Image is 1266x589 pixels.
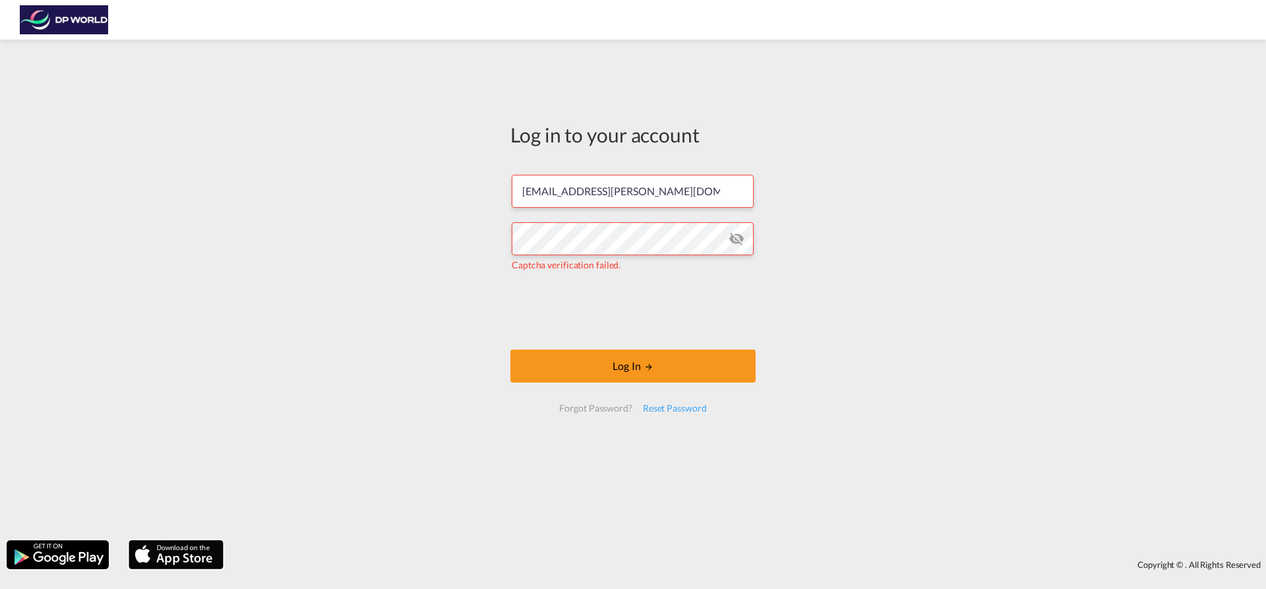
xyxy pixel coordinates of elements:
span: Captcha verification failed. [512,259,620,270]
div: Reset Password [638,396,712,420]
input: Enter email/phone number [512,175,754,208]
div: Log in to your account [510,121,756,148]
iframe: reCAPTCHA [533,285,733,336]
div: Copyright © . All Rights Reserved [230,553,1266,576]
img: google.png [5,539,110,571]
img: c08ca190194411f088ed0f3ba295208c.png [20,5,109,35]
div: Forgot Password? [554,396,637,420]
img: apple.png [127,539,225,571]
button: LOGIN [510,350,756,383]
md-icon: icon-eye-off [729,231,744,247]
